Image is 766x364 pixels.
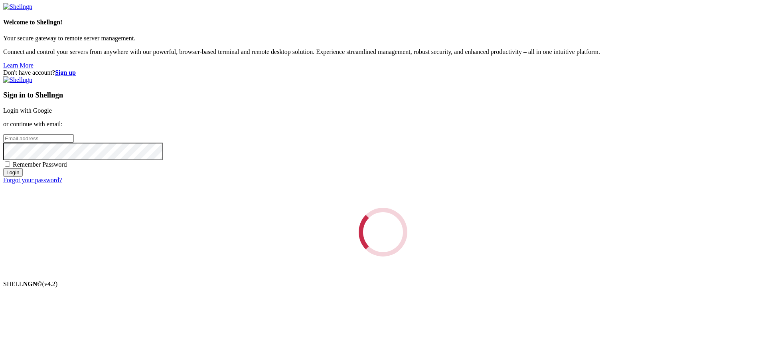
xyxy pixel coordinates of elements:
span: SHELL © [3,280,57,287]
a: Sign up [55,69,76,76]
span: 4.2.0 [42,280,58,287]
img: Shellngn [3,76,32,84]
img: Shellngn [3,3,32,10]
p: or continue with email: [3,121,763,128]
div: Don't have account? [3,69,763,76]
a: Forgot your password? [3,177,62,183]
a: Login with Google [3,107,52,114]
input: Email address [3,134,74,143]
b: NGN [23,280,38,287]
input: Login [3,168,23,177]
p: Your secure gateway to remote server management. [3,35,763,42]
h3: Sign in to Shellngn [3,91,763,99]
input: Remember Password [5,161,10,167]
h4: Welcome to Shellngn! [3,19,763,26]
p: Connect and control your servers from anywhere with our powerful, browser-based terminal and remo... [3,48,763,56]
div: Loading... [359,208,407,257]
span: Remember Password [13,161,67,168]
a: Learn More [3,62,34,69]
